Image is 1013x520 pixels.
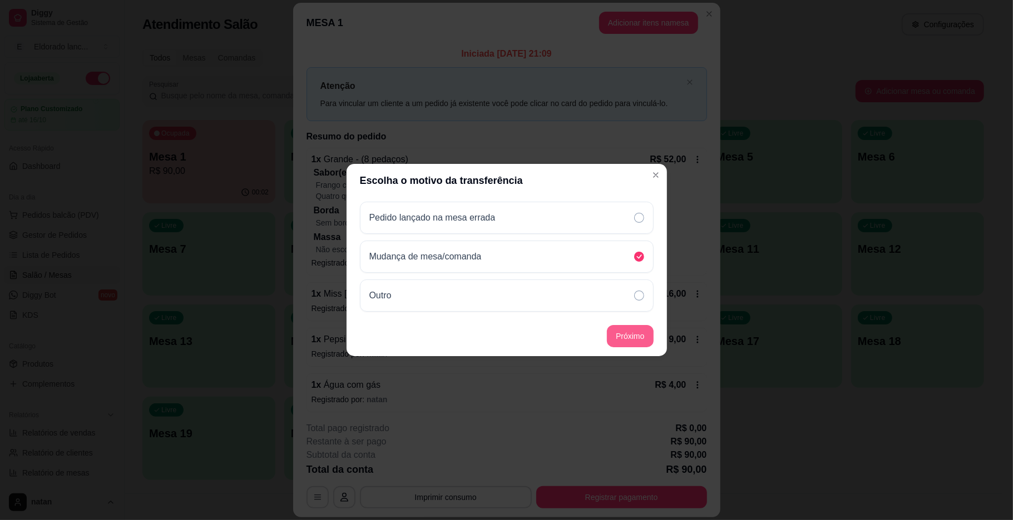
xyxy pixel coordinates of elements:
header: Escolha o motivo da transferência [347,164,667,197]
p: Mudança de mesa/comanda [369,250,482,263]
button: Close [647,166,665,184]
button: Próximo [607,325,653,347]
p: Pedido lançado na mesa errada [369,211,496,224]
p: Outro [369,289,392,302]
